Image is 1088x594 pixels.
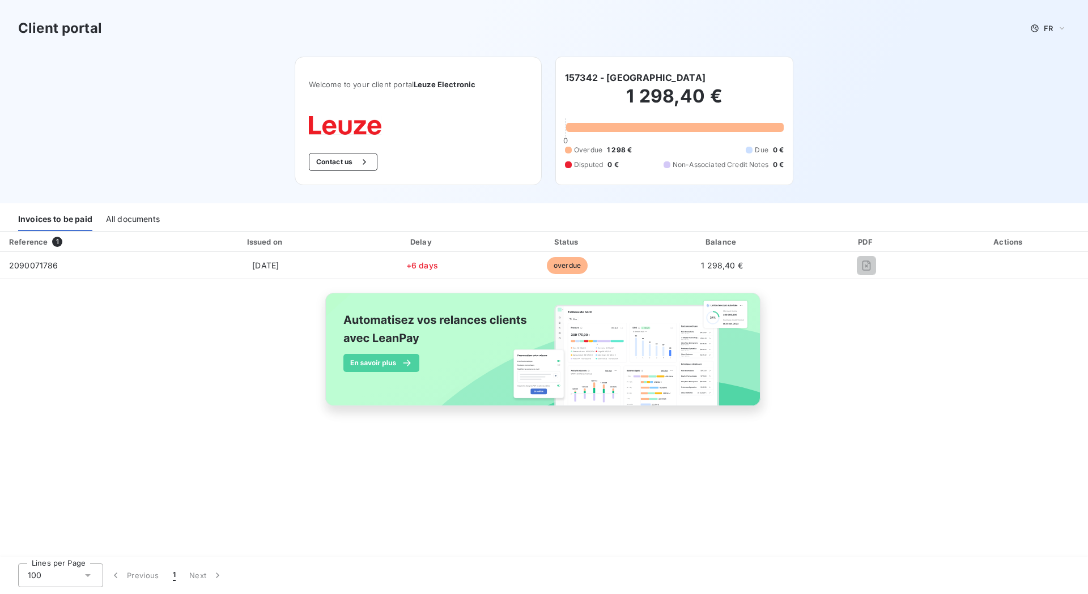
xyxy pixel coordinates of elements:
h2: 1 298,40 € [565,85,784,119]
button: Contact us [309,153,377,171]
span: 1 [173,570,176,581]
div: PDF [805,236,928,247]
h3: Client portal [18,18,102,39]
button: Previous [103,563,166,587]
div: Balance [644,236,800,247]
img: Company logo [309,116,381,135]
span: 1 298,40 € [701,260,743,270]
span: overdue [547,257,588,274]
span: Disputed [574,160,603,170]
span: 0 [563,136,568,145]
span: Leuze Electronic [414,80,475,89]
div: Reference [9,237,48,246]
div: Issued on [182,236,349,247]
span: 0 € [773,145,784,155]
h6: 157342 - [GEOGRAPHIC_DATA] [565,71,705,84]
div: Status [495,236,639,247]
span: Non-Associated Credit Notes [673,160,768,170]
span: 1 [52,237,62,247]
span: Overdue [574,145,602,155]
button: Next [182,563,230,587]
div: Invoices to be paid [18,207,92,231]
span: +6 days [406,260,438,270]
span: 100 [28,570,41,581]
span: 0 € [773,160,784,170]
span: Due [755,145,768,155]
span: 2090071786 [9,260,58,270]
div: Delay [354,236,491,247]
span: 1 298 € [607,145,632,155]
div: All documents [106,207,160,231]
span: FR [1044,24,1053,33]
span: Welcome to your client portal [309,80,528,89]
span: [DATE] [252,260,279,270]
button: 1 [166,563,182,587]
div: Actions [933,236,1086,247]
img: banner [315,286,773,425]
span: 0 € [607,160,618,170]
